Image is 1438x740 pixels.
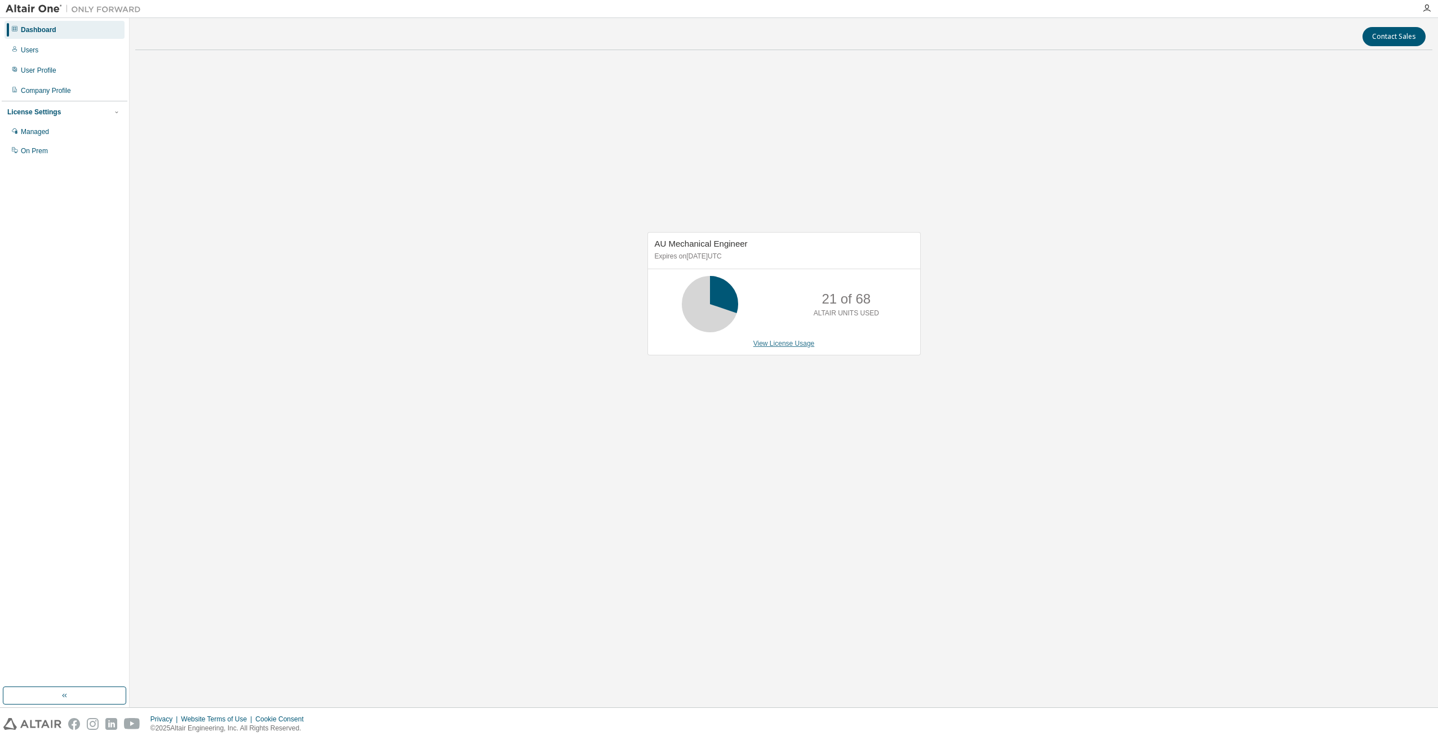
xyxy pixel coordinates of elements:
[753,340,815,347] a: View License Usage
[1362,27,1426,46] button: Contact Sales
[21,25,56,34] div: Dashboard
[21,146,48,155] div: On Prem
[87,718,99,730] img: instagram.svg
[21,86,71,95] div: Company Profile
[3,718,61,730] img: altair_logo.svg
[105,718,117,730] img: linkedin.svg
[150,724,310,733] p: © 2025 Altair Engineering, Inc. All Rights Reserved.
[21,46,38,55] div: Users
[255,715,310,724] div: Cookie Consent
[6,3,147,15] img: Altair One
[655,239,748,248] span: AU Mechanical Engineer
[150,715,181,724] div: Privacy
[21,66,56,75] div: User Profile
[68,718,80,730] img: facebook.svg
[21,127,49,136] div: Managed
[814,309,879,318] p: ALTAIR UNITS USED
[655,252,911,261] p: Expires on [DATE] UTC
[7,108,61,117] div: License Settings
[181,715,255,724] div: Website Terms of Use
[822,289,871,309] p: 21 of 68
[124,718,140,730] img: youtube.svg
